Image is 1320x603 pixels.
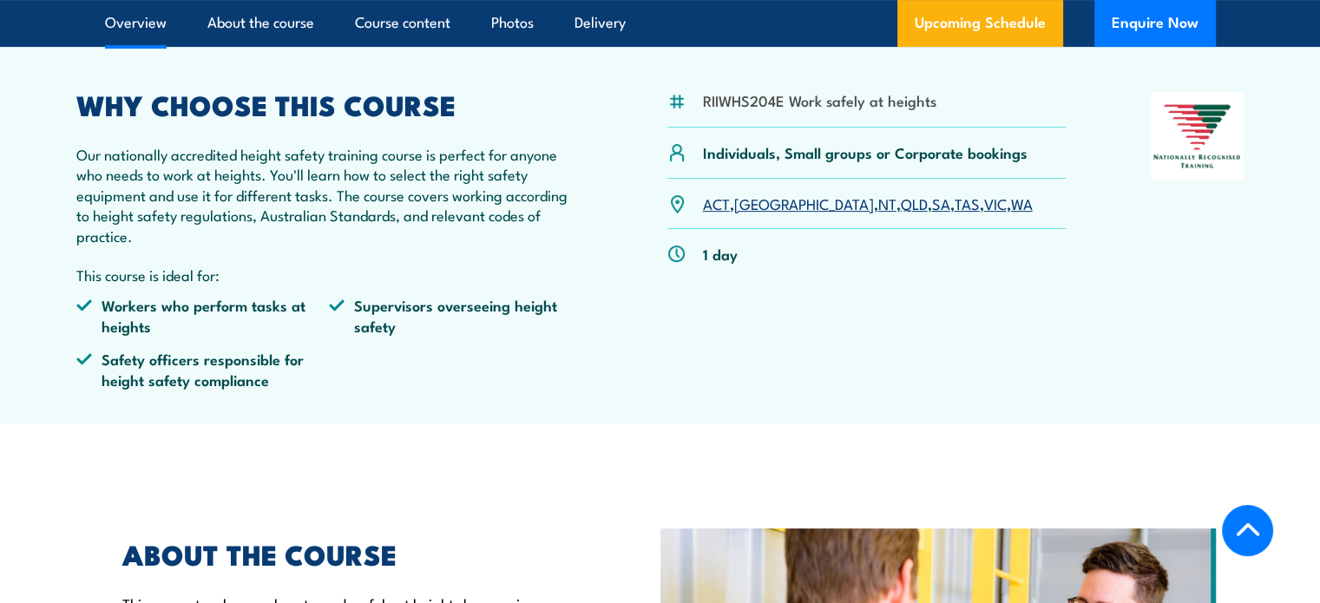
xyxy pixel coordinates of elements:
[122,541,581,566] h2: ABOUT THE COURSE
[76,349,330,390] li: Safety officers responsible for height safety compliance
[932,193,950,213] a: SA
[901,193,928,213] a: QLD
[76,295,330,336] li: Workers who perform tasks at heights
[703,90,936,110] li: RIIWHS204E Work safely at heights
[955,193,980,213] a: TAS
[329,295,582,336] li: Supervisors overseeing height safety
[1011,193,1033,213] a: WA
[734,193,874,213] a: [GEOGRAPHIC_DATA]
[703,193,730,213] a: ACT
[703,142,1028,162] p: Individuals, Small groups or Corporate bookings
[76,144,583,246] p: Our nationally accredited height safety training course is perfect for anyone who needs to work a...
[76,92,583,116] h2: WHY CHOOSE THIS COURSE
[878,193,896,213] a: NT
[703,193,1033,213] p: , , , , , , ,
[984,193,1007,213] a: VIC
[76,265,583,285] p: This course is ideal for:
[703,244,738,264] p: 1 day
[1151,92,1244,180] img: Nationally Recognised Training logo.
